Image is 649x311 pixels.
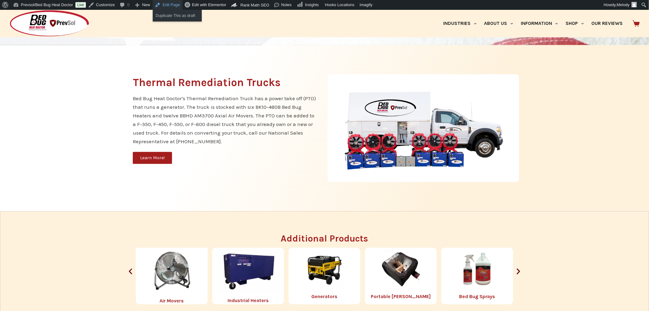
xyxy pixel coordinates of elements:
[562,10,588,37] a: Shop
[9,10,90,37] img: Prevsol/Bed Bug Heat Doctor
[133,152,172,164] a: Learn More!
[140,155,165,160] span: Learn More!
[289,248,360,304] div: 3 / 8
[459,293,495,299] a: Bed Bug Sprays
[133,77,318,88] h2: Thermal Remediation Trucks
[365,248,437,304] div: 4 / 8
[160,298,184,304] a: Air Movers
[192,2,226,7] span: Edit with Elementor
[371,293,431,299] a: Portable [PERSON_NAME]
[240,3,269,7] span: Rank Math SEO
[133,94,318,146] p: Bed Bug Heat Doctor’s Thermal Remediation Truck has a power take off (PTO) that runs a generator....
[228,297,269,303] a: Industrial Heaters
[75,2,86,8] a: Live
[617,2,630,7] span: Melody
[136,248,513,304] div: Carousel
[480,10,517,37] a: About Us
[441,248,513,304] div: 5 / 8
[440,10,480,37] a: Industries
[212,248,284,304] div: 2 / 8
[127,268,134,275] div: Previous slide
[153,12,202,20] a: Duplicate This as draft
[5,2,23,21] button: Open LiveChat chat widget
[136,248,208,304] div: 1 / 8
[517,10,562,37] a: Information
[440,10,627,37] nav: Primary
[312,293,338,299] a: Generators
[588,10,627,37] a: Our Reviews
[305,2,319,7] span: Insights
[515,268,522,275] div: Next slide
[127,234,522,243] h3: Additional Products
